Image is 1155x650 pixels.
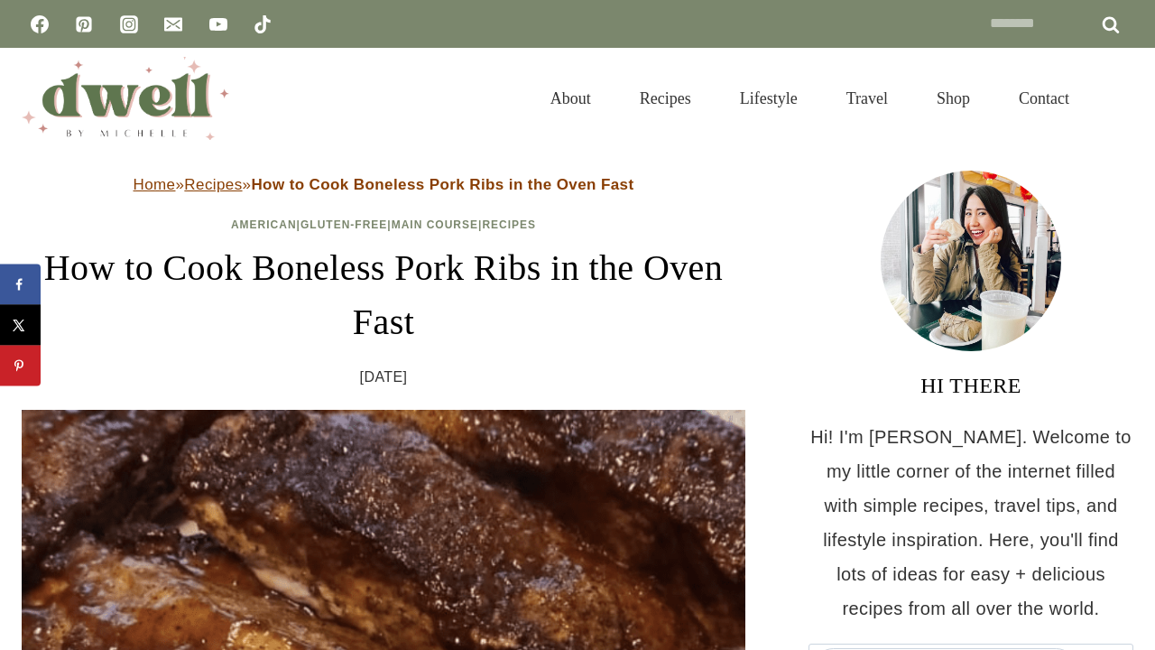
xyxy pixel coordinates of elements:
[245,6,281,42] a: TikTok
[134,176,176,193] a: Home
[251,176,633,193] strong: How to Cook Boneless Pork Ribs in the Oven Fast
[22,241,745,349] h1: How to Cook Boneless Pork Ribs in the Oven Fast
[822,67,912,130] a: Travel
[22,6,58,42] a: Facebook
[200,6,236,42] a: YouTube
[526,67,1094,130] nav: Primary Navigation
[184,176,242,193] a: Recipes
[808,369,1133,402] h3: HI THERE
[392,218,478,231] a: Main Course
[111,6,147,42] a: Instagram
[360,364,408,391] time: [DATE]
[615,67,716,130] a: Recipes
[526,67,615,130] a: About
[994,67,1094,130] a: Contact
[912,67,994,130] a: Shop
[808,420,1133,626] p: Hi! I'm [PERSON_NAME]. Welcome to my little corner of the internet filled with simple recipes, tr...
[1103,83,1133,114] button: View Search Form
[482,218,536,231] a: Recipes
[155,6,191,42] a: Email
[300,218,387,231] a: Gluten-Free
[134,176,634,193] span: » »
[716,67,822,130] a: Lifestyle
[231,218,536,231] span: | | |
[231,218,297,231] a: American
[66,6,102,42] a: Pinterest
[22,57,229,140] img: DWELL by michelle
